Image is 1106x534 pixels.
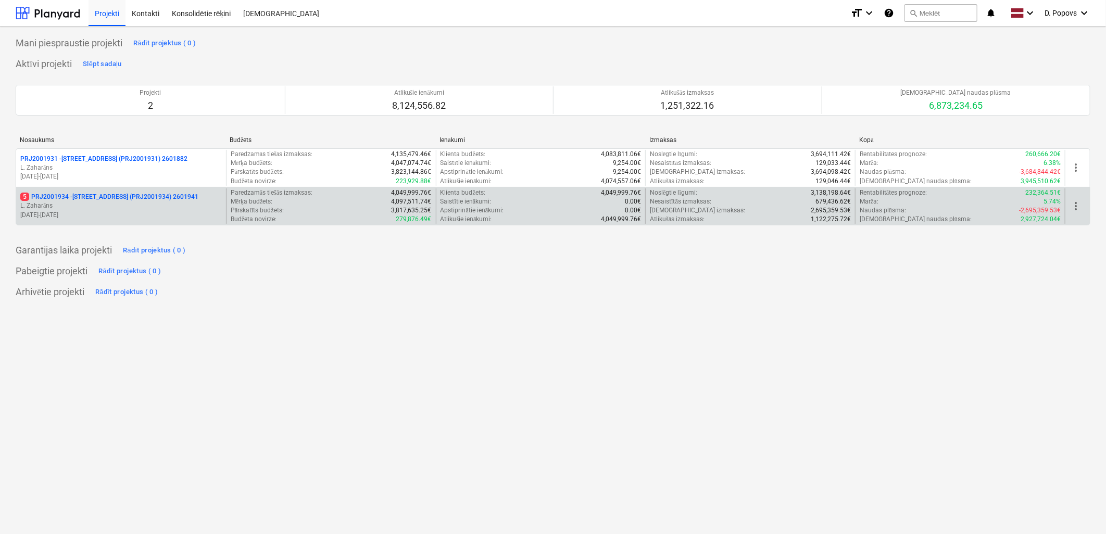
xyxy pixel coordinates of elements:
div: Slēpt sadaļu [83,58,122,70]
button: Rādīt projektus ( 0 ) [93,284,161,300]
p: Mērķa budžets : [231,159,273,168]
p: Budžeta novirze : [231,177,276,186]
p: 679,436.62€ [815,197,851,206]
p: Klienta budžets : [441,150,485,159]
p: [DATE] - [DATE] [20,211,222,220]
p: Arhivētie projekti [16,286,84,298]
p: 0.00€ [625,206,641,215]
p: 6.38% [1044,159,1061,168]
div: Nosaukums [20,136,221,144]
p: Rentabilitātes prognoze : [860,188,927,197]
p: 4,135,479.46€ [392,150,432,159]
div: Rādīt projektus ( 0 ) [98,265,161,277]
i: notifications [986,7,996,19]
p: 4,074,557.06€ [601,177,641,186]
p: [DATE] - [DATE] [20,172,222,181]
p: L. Zaharāns [20,201,222,210]
div: Chat Widget [1054,484,1106,534]
p: 129,046.44€ [815,177,851,186]
p: Atlikušie ienākumi [392,88,446,97]
p: Marža : [860,159,878,168]
p: 4,083,811.06€ [601,150,641,159]
p: Klienta budžets : [441,188,485,197]
span: more_vert [1070,200,1082,212]
p: Nesaistītās izmaksas : [650,159,711,168]
p: Noslēgtie līgumi : [650,150,697,159]
p: L. Zaharāns [20,163,222,172]
p: 260,666.20€ [1025,150,1061,159]
p: 129,033.44€ [815,159,851,168]
p: Naudas plūsma : [860,168,906,176]
p: Atlikušās izmaksas [661,88,714,97]
p: 1,122,275.72€ [811,215,851,224]
p: Noslēgtie līgumi : [650,188,697,197]
p: PRJ2001931 - [STREET_ADDRESS] (PRJ2001931) 2601882 [20,155,187,163]
p: Pārskatīts budžets : [231,206,284,215]
p: [DEMOGRAPHIC_DATA] naudas plūsma [901,88,1011,97]
p: 9,254.00€ [613,168,641,176]
button: Rādīt projektus ( 0 ) [96,263,164,279]
p: Nesaistītās izmaksas : [650,197,711,206]
p: 1,251,322.16 [661,99,714,112]
p: Atlikušie ienākumi : [441,177,492,186]
p: Atlikušās izmaksas : [650,215,705,224]
p: 223,929.88€ [396,177,432,186]
p: Naudas plūsma : [860,206,906,215]
div: Rādīt projektus ( 0 ) [95,286,158,298]
button: Slēpt sadaļu [80,56,124,72]
button: Rādīt projektus ( 0 ) [131,35,199,52]
p: Budžeta novirze : [231,215,276,224]
p: 6,873,234.65 [901,99,1011,112]
p: 8,124,556.82 [392,99,446,112]
p: [DEMOGRAPHIC_DATA] naudas plūsma : [860,177,972,186]
div: PRJ2001931 -[STREET_ADDRESS] (PRJ2001931) 2601882L. Zaharāns[DATE]-[DATE] [20,155,222,181]
div: Ienākumi [439,136,641,144]
p: -3,684,844.42€ [1019,168,1061,176]
p: 4,049,999.76€ [601,188,641,197]
p: [DEMOGRAPHIC_DATA] izmaksas : [650,168,745,176]
p: 3,694,098.42€ [811,168,851,176]
p: 3,945,510.62€ [1021,177,1061,186]
i: format_size [850,7,863,19]
p: 0.00€ [625,197,641,206]
span: D. Popovs [1045,9,1077,17]
p: 4,049,999.76€ [392,188,432,197]
div: Kopā [860,136,1061,144]
p: Projekti [140,88,161,97]
div: Budžets [230,136,431,144]
p: Marža : [860,197,878,206]
p: Saistītie ienākumi : [441,159,492,168]
p: Atlikušās izmaksas : [650,177,705,186]
span: search [909,9,918,17]
p: Mani piespraustie projekti [16,37,122,49]
p: PRJ2001934 - [STREET_ADDRESS] (PRJ2001934) 2601941 [20,193,198,201]
span: 5 [20,193,29,201]
p: 4,097,511.74€ [392,197,432,206]
i: keyboard_arrow_down [1024,7,1036,19]
p: 5.74% [1044,197,1061,206]
p: 9,254.00€ [613,159,641,168]
p: Pabeigtie projekti [16,265,87,277]
p: Rentabilitātes prognoze : [860,150,927,159]
i: keyboard_arrow_down [1078,7,1090,19]
p: -2,695,359.53€ [1019,206,1061,215]
span: more_vert [1070,161,1082,174]
i: Zināšanu pamats [884,7,894,19]
p: Mērķa budžets : [231,197,273,206]
i: keyboard_arrow_down [863,7,875,19]
p: Saistītie ienākumi : [441,197,492,206]
div: 5PRJ2001934 -[STREET_ADDRESS] (PRJ2001934) 2601941L. Zaharāns[DATE]-[DATE] [20,193,222,219]
p: 3,823,144.86€ [392,168,432,176]
div: Rādīt projektus ( 0 ) [133,37,196,49]
p: Apstiprinātie ienākumi : [441,168,504,176]
button: Meklēt [904,4,977,22]
div: Rādīt projektus ( 0 ) [123,245,186,257]
p: 3,694,111.42€ [811,150,851,159]
p: [DEMOGRAPHIC_DATA] naudas plūsma : [860,215,972,224]
p: Pārskatīts budžets : [231,168,284,176]
p: 3,817,635.25€ [392,206,432,215]
div: Izmaksas [650,136,851,144]
p: Garantijas laika projekti [16,244,112,257]
p: 232,364.51€ [1025,188,1061,197]
p: Paredzamās tiešās izmaksas : [231,188,312,197]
